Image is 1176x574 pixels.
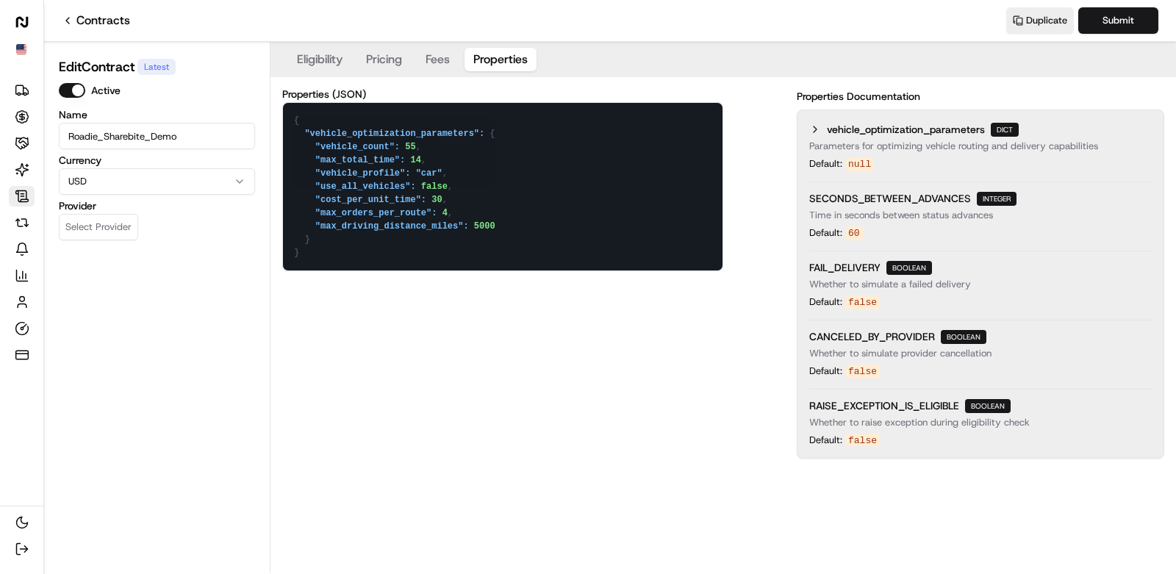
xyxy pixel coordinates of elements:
button: Pricing [357,48,411,71]
p: Whether to raise exception during eligibility check [809,416,1152,429]
span: vehicle_optimization_parameters [827,122,985,137]
span: boolean [941,330,986,344]
button: Properties [465,48,537,71]
textarea: { "vehicle_optimization_parameters": { "vehicle_count": 55, "max_total_time": 14, "vehicle_profil... [283,103,723,270]
label: Active [91,85,121,96]
span: integer [977,192,1017,206]
button: Duplicate [1006,7,1074,34]
label: Provider [59,201,255,211]
label: Properties (JSON) [282,89,723,99]
span: boolean [965,399,1011,413]
button: Eligibility [288,48,351,71]
button: Submit [1078,7,1158,34]
label: Currency [59,155,255,165]
div: Latest [137,59,176,75]
code: false [845,434,880,448]
p: Whether to simulate provider cancellation [809,347,1152,360]
span: boolean [886,261,932,275]
div: Default: [809,365,880,379]
div: Default: [809,226,863,240]
h1: Edit Contract [59,57,135,77]
span: RAISE_EXCEPTION_IS_ELIGIBLE [809,398,959,413]
img: Flag of us [16,44,26,54]
label: Name [59,110,255,120]
label: Properties Documentation [797,89,920,104]
div: Default: [809,157,874,171]
p: Whether to simulate a failed delivery [809,278,1152,291]
div: Default: [809,434,880,448]
code: 60 [845,226,863,240]
span: dict [991,123,1019,137]
p: Time in seconds between status advances [809,209,1152,222]
button: Select Provider [59,214,138,240]
code: false [845,295,880,309]
code: false [845,365,880,379]
span: CANCELED_BY_PROVIDER [809,329,935,344]
p: Parameters for optimizing vehicle routing and delivery capabilities [809,140,1152,153]
button: Fees [417,48,459,71]
span: FAIL_DELIVERY [809,260,881,275]
span: SECONDS_BETWEEN_ADVANCES [809,191,971,206]
a: Contracts [62,12,130,29]
div: Default: [809,295,880,309]
code: null [845,157,874,171]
